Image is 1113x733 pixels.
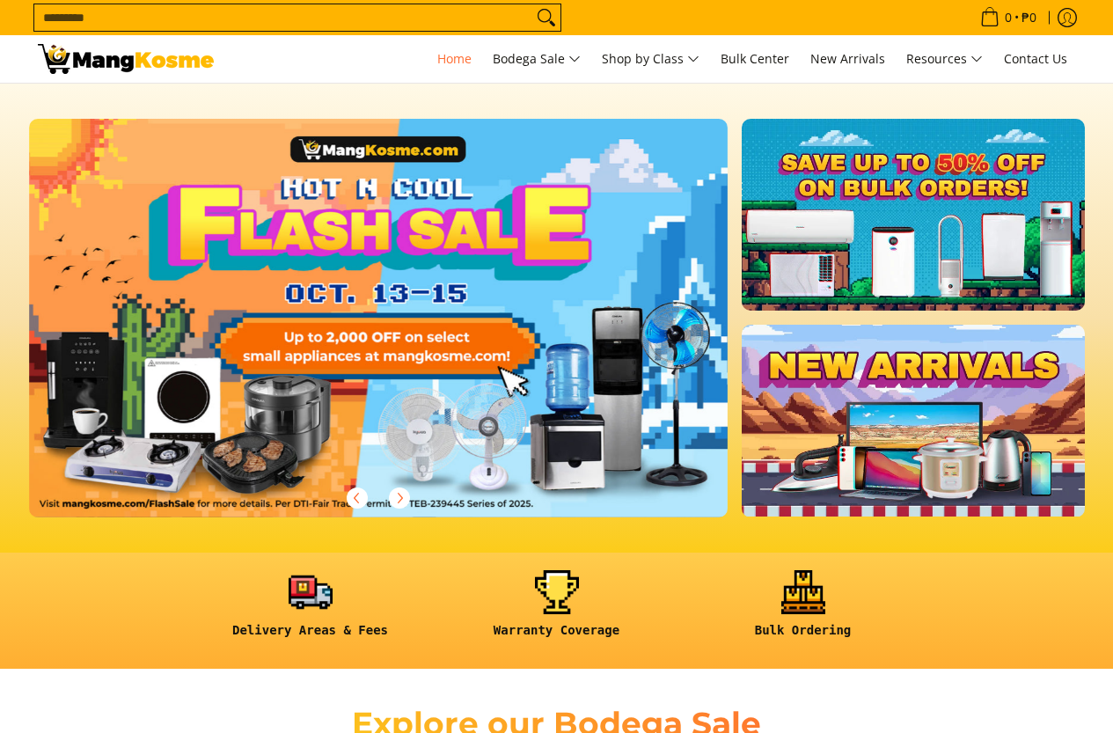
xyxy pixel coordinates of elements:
button: Next [380,479,419,517]
a: Home [428,35,480,83]
span: 0 [1002,11,1014,24]
a: More [29,119,785,546]
span: Contact Us [1004,50,1067,67]
span: New Arrivals [810,50,885,67]
a: <h6><strong>Warranty Coverage</strong></h6> [443,570,671,652]
span: Bulk Center [721,50,789,67]
span: Resources [906,48,983,70]
img: Mang Kosme: Your Home Appliances Warehouse Sale Partner! [38,44,214,74]
a: Bodega Sale [484,35,589,83]
span: ₱0 [1019,11,1039,24]
button: Search [532,4,560,31]
a: <h6><strong>Bulk Ordering</strong></h6> [689,570,918,652]
a: <h6><strong>Delivery Areas & Fees</strong></h6> [196,570,425,652]
a: Bulk Center [712,35,798,83]
a: Shop by Class [593,35,708,83]
span: Shop by Class [602,48,699,70]
a: New Arrivals [802,35,894,83]
nav: Main Menu [231,35,1076,83]
button: Previous [338,479,377,517]
a: Contact Us [995,35,1076,83]
span: • [975,8,1042,27]
span: Home [437,50,472,67]
span: Bodega Sale [493,48,581,70]
a: Resources [897,35,992,83]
